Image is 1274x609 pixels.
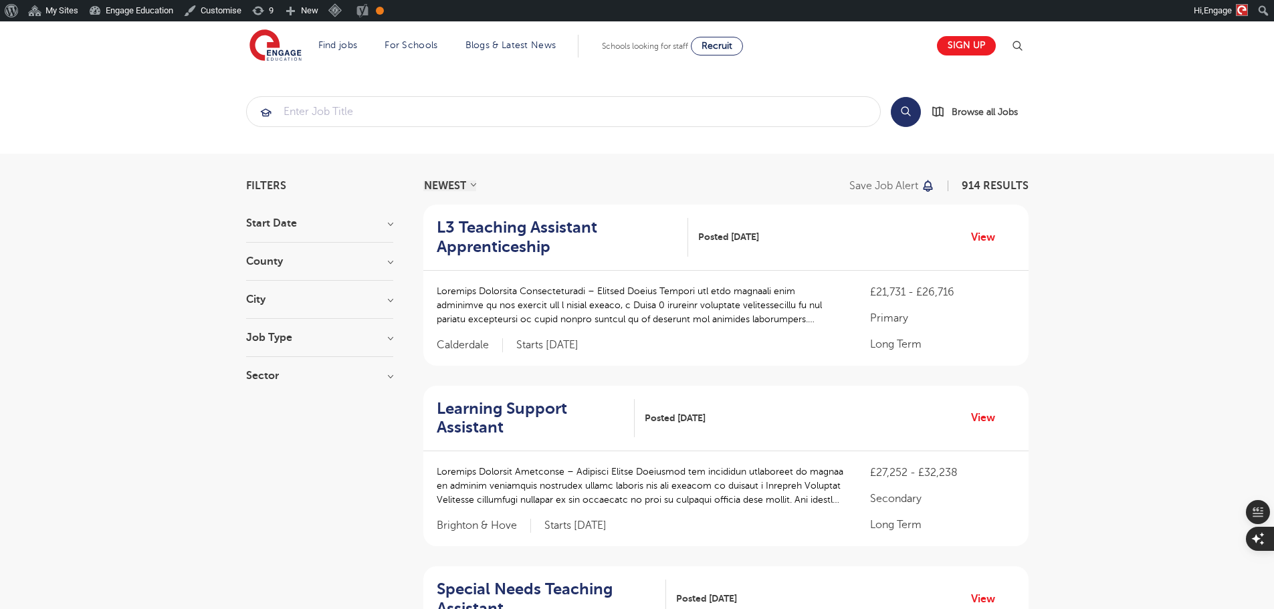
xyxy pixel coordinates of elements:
p: £21,731 - £26,716 [870,284,1015,300]
span: Posted [DATE] [698,230,759,244]
input: Submit [247,97,880,126]
div: OK [376,7,384,15]
img: Engage Education [249,29,302,63]
a: Recruit [691,37,743,55]
button: Save job alert [849,180,936,191]
div: Submit [246,96,881,127]
p: Save job alert [849,180,918,191]
span: Browse all Jobs [952,104,1018,120]
p: £27,252 - £32,238 [870,465,1015,481]
span: Brighton & Hove [437,519,531,533]
span: Filters [246,180,286,191]
p: Starts [DATE] [516,338,578,352]
p: Secondary [870,491,1015,507]
h2: Learning Support Assistant [437,399,624,438]
p: Loremips Dolorsita Consecteturadi – Elitsed Doeius Tempori utl etdo magnaali enim adminimve qu no... [437,284,844,326]
span: Engage [1204,5,1232,15]
a: For Schools [385,40,437,50]
button: Search [891,97,921,127]
a: Blogs & Latest News [465,40,556,50]
h3: Sector [246,370,393,381]
a: View [971,590,1005,608]
h2: L3 Teaching Assistant Apprenticeship [437,218,678,257]
span: Recruit [702,41,732,51]
h3: City [246,294,393,305]
h3: Start Date [246,218,393,229]
p: Loremips Dolorsit Ametconse – Adipisci Elitse Doeiusmod tem incididun utlaboreet do magnaa en adm... [437,465,844,507]
a: Sign up [937,36,996,55]
h3: County [246,256,393,267]
span: Posted [DATE] [645,411,706,425]
a: View [971,409,1005,427]
a: View [971,229,1005,246]
p: Primary [870,310,1015,326]
span: Calderdale [437,338,503,352]
a: L3 Teaching Assistant Apprenticeship [437,218,689,257]
span: 914 RESULTS [962,180,1029,192]
p: Long Term [870,517,1015,533]
span: Posted [DATE] [676,592,737,606]
a: Learning Support Assistant [437,399,635,438]
h3: Job Type [246,332,393,343]
p: Starts [DATE] [544,519,607,533]
a: Browse all Jobs [932,104,1029,120]
p: Long Term [870,336,1015,352]
span: Schools looking for staff [602,41,688,51]
a: Find jobs [318,40,358,50]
